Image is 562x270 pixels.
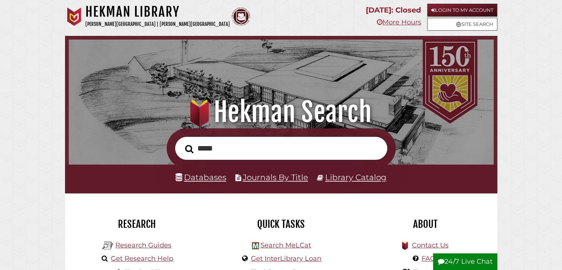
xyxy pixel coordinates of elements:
img: Calvin Theological Seminary [232,7,250,26]
a: More Hours [377,18,421,26]
a: Get Research Help [111,254,173,263]
a: Site Search [427,18,497,31]
img: Hekman Library Logo [252,242,259,249]
a: Search MeLCat [260,241,311,249]
a: Journals By Title [243,172,308,182]
a: Library Catalog [325,172,386,182]
a: Research Guides [115,241,171,249]
button: Search [181,142,197,155]
h1: Hekman Search [77,96,485,128]
a: Login to My Account [427,4,497,17]
a: Contact Us [412,241,448,249]
p: [DATE]: Closed [366,4,421,17]
img: Calvin University [65,7,84,26]
a: Get InterLibrary Loan [251,254,321,263]
h2: Research [71,218,204,230]
h1: Hekman Library [85,4,230,20]
h2: About [359,218,492,230]
a: FAQs [422,254,439,263]
p: [PERSON_NAME][GEOGRAPHIC_DATA] | [PERSON_NAME][GEOGRAPHIC_DATA] [85,20,230,28]
i: Search [185,144,194,153]
a: Databases [176,172,226,182]
h2: Quick Tasks [215,218,348,230]
img: Hekman Library Logo [102,240,113,251]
